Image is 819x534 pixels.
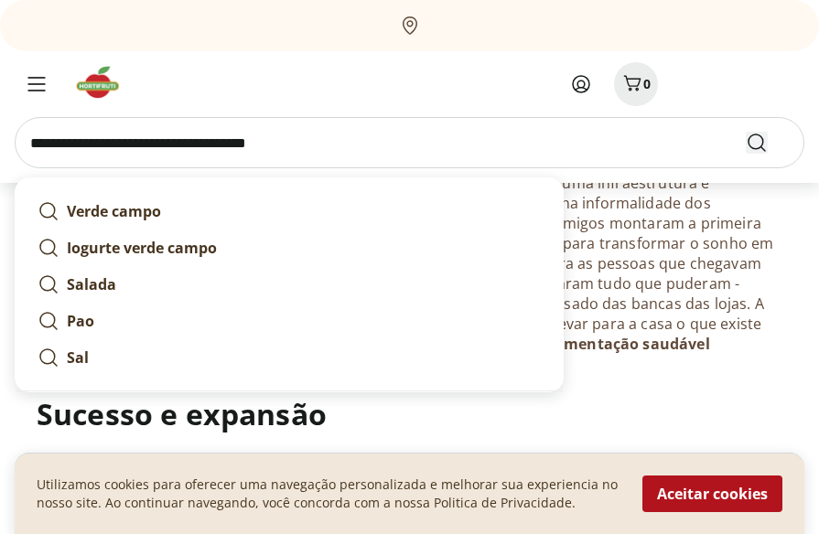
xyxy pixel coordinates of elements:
[614,62,658,106] button: Carrinho
[73,64,135,101] img: Hortifruti
[15,117,804,168] input: search
[643,75,651,92] span: 0
[30,230,548,266] a: Iogurte verde campo
[746,132,790,154] button: Submit Search
[30,266,548,303] a: Salada
[30,193,548,230] a: Verde campo
[67,347,89,368] strong: Sal
[30,303,548,339] a: Pao
[37,475,620,512] p: Utilizamos cookies para oferecer uma navegação personalizada e melhorar sua experiencia no nosso ...
[15,62,59,106] button: Menu
[30,339,548,376] a: Sal
[37,396,782,433] h3: Sucesso e expansão
[642,475,782,512] button: Aceitar cookies
[67,274,116,294] strong: Salada
[67,311,94,331] strong: Pao
[67,238,217,258] strong: Iogurte verde campo
[67,201,161,221] strong: Verde campo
